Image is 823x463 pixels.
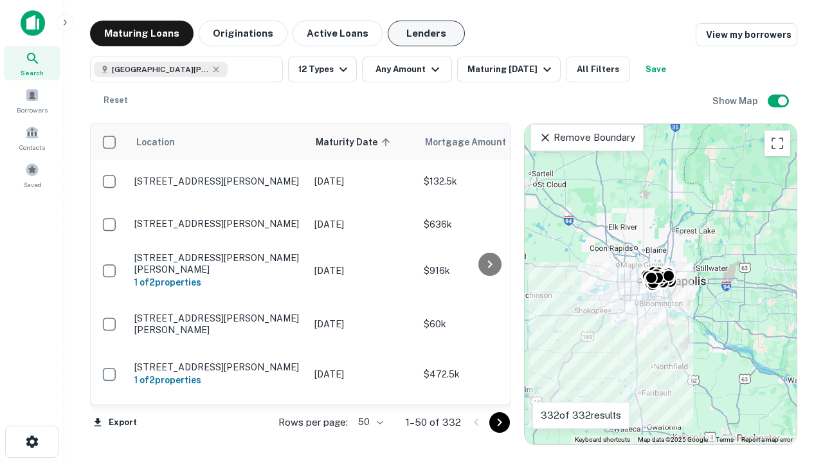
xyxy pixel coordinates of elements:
[388,21,465,46] button: Lenders
[314,367,411,381] p: [DATE]
[541,408,621,423] p: 332 of 332 results
[21,10,45,36] img: capitalize-icon.png
[489,412,510,433] button: Go to next page
[128,124,308,160] th: Location
[457,57,561,82] button: Maturing [DATE]
[134,252,302,275] p: [STREET_ADDRESS][PERSON_NAME][PERSON_NAME]
[353,413,385,431] div: 50
[90,413,140,432] button: Export
[716,436,734,443] a: Terms (opens in new tab)
[4,46,60,80] a: Search
[4,120,60,155] a: Contacts
[314,317,411,331] p: [DATE]
[314,174,411,188] p: [DATE]
[134,313,302,336] p: [STREET_ADDRESS][PERSON_NAME][PERSON_NAME]
[4,83,60,118] a: Borrowers
[293,21,383,46] button: Active Loans
[21,68,44,78] span: Search
[425,134,523,150] span: Mortgage Amount
[406,415,461,430] p: 1–50 of 332
[17,105,48,115] span: Borrowers
[741,436,793,443] a: Report a map error
[424,217,552,232] p: $636k
[635,57,676,82] button: Save your search to get updates of matches that match your search criteria.
[467,62,555,77] div: Maturing [DATE]
[136,134,175,150] span: Location
[759,360,823,422] iframe: Chat Widget
[134,361,302,373] p: [STREET_ADDRESS][PERSON_NAME]
[424,264,552,278] p: $916k
[638,436,708,443] span: Map data ©2025 Google
[316,134,394,150] span: Maturity Date
[575,435,630,444] button: Keyboard shortcuts
[278,415,348,430] p: Rows per page:
[539,130,635,145] p: Remove Boundary
[764,131,790,156] button: Toggle fullscreen view
[424,367,552,381] p: $472.5k
[417,124,559,160] th: Mortgage Amount
[424,317,552,331] p: $60k
[134,218,302,230] p: [STREET_ADDRESS][PERSON_NAME]
[134,275,302,289] h6: 1 of 2 properties
[134,373,302,387] h6: 1 of 2 properties
[95,87,136,113] button: Reset
[134,176,302,187] p: [STREET_ADDRESS][PERSON_NAME]
[199,21,287,46] button: Originations
[362,57,452,82] button: Any Amount
[4,158,60,192] a: Saved
[308,124,417,160] th: Maturity Date
[19,142,45,152] span: Contacts
[528,428,570,444] img: Google
[528,428,570,444] a: Open this area in Google Maps (opens a new window)
[90,21,194,46] button: Maturing Loans
[23,179,42,190] span: Saved
[525,124,797,444] div: 0 0
[712,94,760,108] h6: Show Map
[314,217,411,232] p: [DATE]
[696,23,797,46] a: View my borrowers
[314,264,411,278] p: [DATE]
[424,174,552,188] p: $132.5k
[288,57,357,82] button: 12 Types
[566,57,630,82] button: All Filters
[112,64,208,75] span: [GEOGRAPHIC_DATA][PERSON_NAME], [GEOGRAPHIC_DATA], [GEOGRAPHIC_DATA]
